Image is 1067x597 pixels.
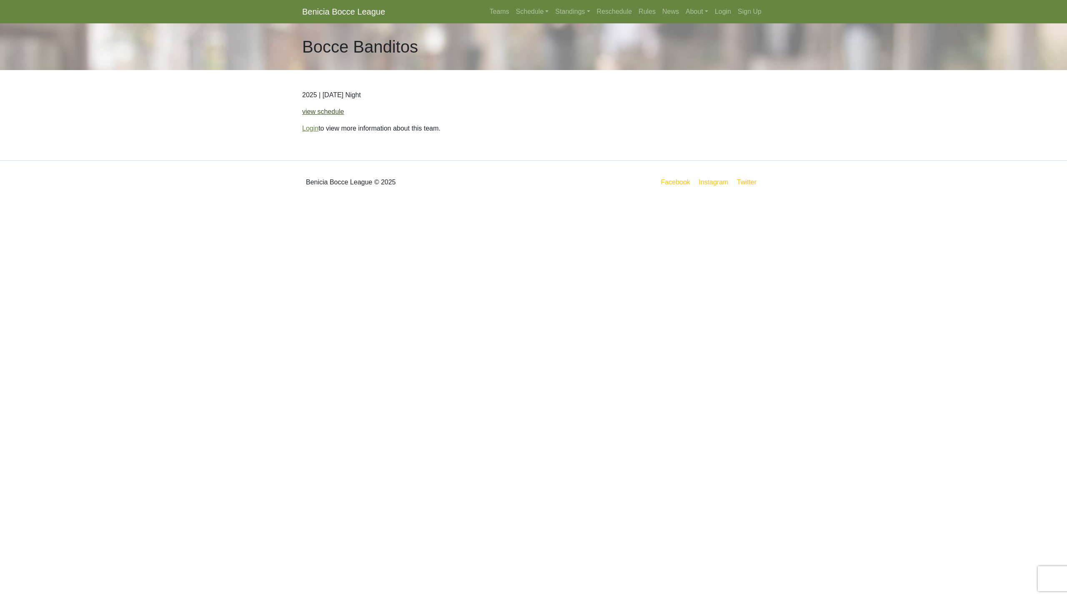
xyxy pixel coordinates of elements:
a: Twitter [735,177,763,187]
a: News [659,3,682,20]
a: About [682,3,711,20]
a: Instagram [697,177,730,187]
a: Benicia Bocce League [302,3,385,20]
a: Sign Up [734,3,765,20]
div: Benicia Bocce League © 2025 [296,167,533,197]
a: Standings [552,3,593,20]
a: Schedule [513,3,552,20]
a: Rules [635,3,659,20]
a: view schedule [302,108,344,115]
a: Reschedule [594,3,636,20]
a: Teams [486,3,512,20]
p: to view more information about this team. [302,123,765,134]
p: 2025 | [DATE] Night [302,90,765,100]
a: Login [711,3,734,20]
h1: Bocce Banditos [302,37,418,57]
a: Facebook [659,177,692,187]
a: Login [302,125,318,132]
